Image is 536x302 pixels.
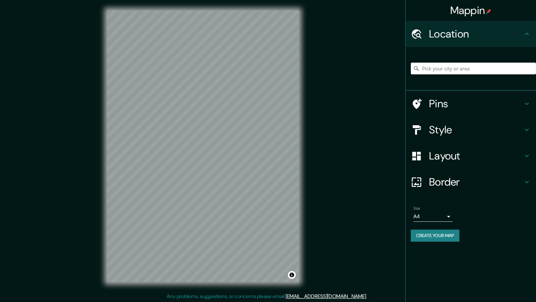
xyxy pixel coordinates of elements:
iframe: Help widget launcher [478,277,529,295]
div: . [367,293,368,300]
h4: Layout [429,149,523,162]
input: Pick your city or area [411,63,536,74]
div: Location [406,21,536,47]
p: Any problems, suggestions, or concerns please email . [167,293,367,300]
button: Toggle attribution [288,271,296,279]
div: . [368,293,369,300]
canvas: Map [107,10,299,282]
h4: Pins [429,97,523,110]
div: Layout [406,143,536,169]
h4: Style [429,123,523,136]
h4: Mappin [450,4,492,17]
h4: Border [429,175,523,189]
label: Size [413,206,420,211]
div: Border [406,169,536,195]
div: A4 [413,211,453,222]
div: Style [406,117,536,143]
h4: Location [429,27,523,40]
div: Pins [406,91,536,117]
button: Create your map [411,230,459,242]
a: [EMAIL_ADDRESS][DOMAIN_NAME] [286,293,366,300]
img: pin-icon.png [486,9,491,14]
